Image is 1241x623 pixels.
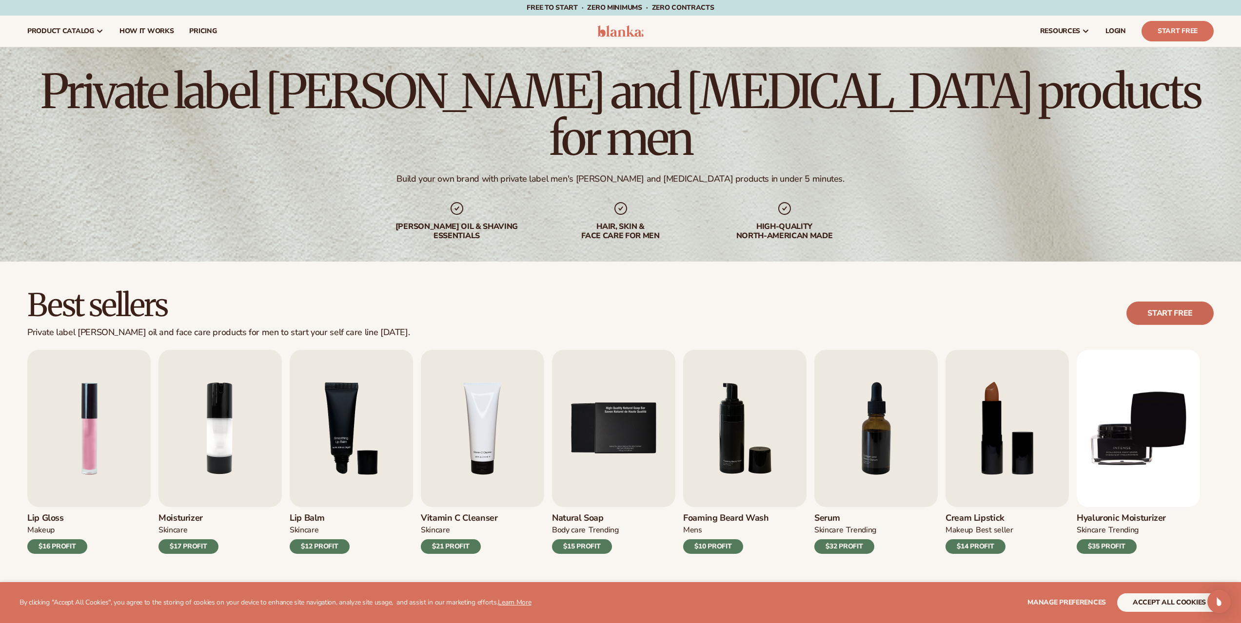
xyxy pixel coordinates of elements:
span: Manage preferences [1027,598,1106,607]
div: [PERSON_NAME] oil & shaving essentials [394,222,519,241]
h3: Moisturizer [158,513,218,524]
div: $14 PROFIT [946,539,1005,554]
div: TRENDING [1108,525,1138,535]
div: TRENDING [846,525,876,535]
h3: Lip Gloss [27,513,87,524]
span: Free to start · ZERO minimums · ZERO contracts [527,3,714,12]
h3: Serum [814,513,876,524]
h3: Natural Soap [552,513,619,524]
div: $10 PROFIT [683,539,743,554]
div: Private label [PERSON_NAME] oil and face care products for men to start your self care line [DATE]. [27,327,410,338]
div: High-quality North-american made [722,222,847,241]
span: product catalog [27,27,94,35]
h3: Hyaluronic moisturizer [1077,513,1166,524]
h2: Best sellers [27,289,410,321]
div: $12 PROFIT [290,539,350,554]
h1: Private label [PERSON_NAME] and [MEDICAL_DATA] products for men [27,68,1214,162]
div: SKINCARE [290,525,318,535]
h3: Foaming beard wash [683,513,769,524]
a: 8 / 9 [946,350,1069,554]
div: BEST SELLER [976,525,1013,535]
a: 9 / 9 [1077,350,1200,554]
div: mens [683,525,702,535]
div: $15 PROFIT [552,539,612,554]
div: BODY Care [552,525,586,535]
a: product catalog [20,16,112,47]
div: MAKEUP [946,525,973,535]
div: $21 PROFIT [421,539,481,554]
a: 6 / 9 [683,350,807,554]
div: SKINCARE [1077,525,1105,535]
a: Start free [1126,302,1214,325]
a: 5 / 9 [552,350,675,554]
a: 4 / 9 [421,350,544,554]
div: SKINCARE [158,525,187,535]
div: SKINCARE [814,525,843,535]
a: Start Free [1142,21,1214,41]
h3: Vitamin C Cleanser [421,513,498,524]
a: 2 / 9 [158,350,282,554]
img: logo [597,25,644,37]
a: LOGIN [1098,16,1134,47]
h3: Cream Lipstick [946,513,1013,524]
a: Learn More [498,598,531,607]
span: resources [1040,27,1080,35]
a: resources [1032,16,1098,47]
a: 3 / 9 [290,350,413,554]
a: 1 / 9 [27,350,151,554]
a: 7 / 9 [814,350,938,554]
div: TRENDING [589,525,618,535]
div: hair, skin & face care for men [558,222,683,241]
p: By clicking "Accept All Cookies", you agree to the storing of cookies on your device to enhance s... [20,599,532,607]
div: Build your own brand with private label men's [PERSON_NAME] and [MEDICAL_DATA] products in under ... [396,173,844,185]
span: pricing [189,27,217,35]
span: How It Works [119,27,174,35]
div: $17 PROFIT [158,539,218,554]
div: $32 PROFIT [814,539,874,554]
button: Manage preferences [1027,593,1106,612]
div: MAKEUP [27,525,55,535]
span: LOGIN [1105,27,1126,35]
h3: Lip Balm [290,513,350,524]
a: How It Works [112,16,182,47]
button: accept all cookies [1117,593,1221,612]
div: $35 PROFIT [1077,539,1137,554]
div: $16 PROFIT [27,539,87,554]
div: Open Intercom Messenger [1207,590,1231,613]
div: Skincare [421,525,450,535]
a: pricing [181,16,224,47]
